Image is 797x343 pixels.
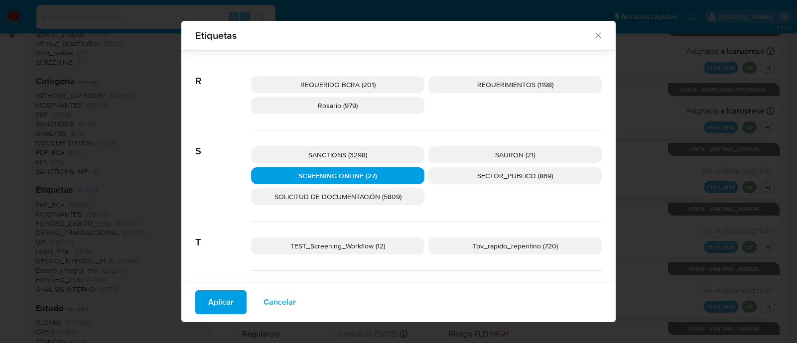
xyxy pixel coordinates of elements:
div: SECTOR_PUBLICO (869) [428,167,602,184]
span: S [195,130,251,157]
span: Aplicar [208,291,234,313]
span: Tpv_rapido_repentino (720) [473,241,558,251]
span: SCREENING ONLINE (27) [298,171,377,181]
span: SECTOR_PUBLICO (869) [477,171,553,181]
div: REQUERIDO BCRA (201) [251,76,424,93]
div: REQUERIMIENTOS (1198) [428,76,602,93]
span: TEST_Screening_Workflow (12) [290,241,385,251]
span: Rosario (979) [318,101,358,111]
div: Tpv_rapido_repentino (720) [428,237,602,254]
button: Cerrar [593,30,602,39]
div: SANCTIONS (3298) [251,146,424,163]
span: T [195,222,251,248]
span: REQUERIMIENTOS (1198) [477,80,553,90]
span: SOLICITUD DE DOCUMENTACIÓN (5809) [274,192,401,202]
span: R [195,60,251,87]
div: SCREENING ONLINE (27) [251,167,424,184]
button: Aplicar [195,290,247,314]
div: SOLICITUD DE DOCUMENTACIÓN (5809) [251,188,424,205]
span: SANCTIONS (3298) [308,150,367,160]
span: Etiquetas [195,30,593,40]
span: REQUERIDO BCRA (201) [300,80,376,90]
button: Cancelar [251,290,309,314]
div: TEST_Screening_Workflow (12) [251,237,424,254]
span: Cancelar [264,291,296,313]
span: SAURON (21) [495,150,535,160]
div: SAURON (21) [428,146,602,163]
div: Rosario (979) [251,97,424,114]
span: U [195,271,251,298]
